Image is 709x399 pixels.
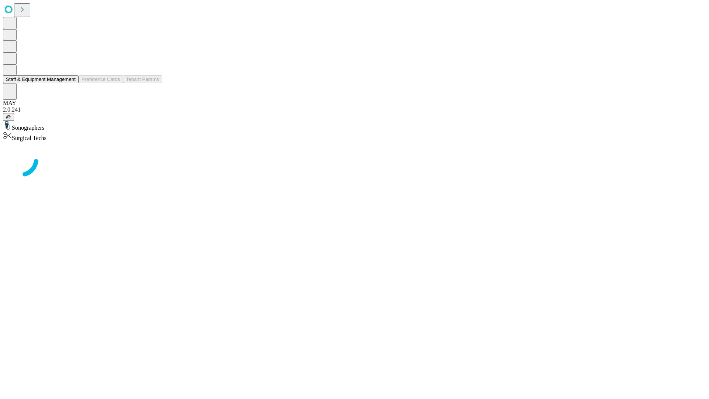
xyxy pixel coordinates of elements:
[6,114,11,120] span: @
[79,75,123,83] button: Preference Cards
[123,75,162,83] button: Tenant Params
[3,131,706,141] div: Surgical Techs
[3,106,706,113] div: 2.0.241
[3,100,706,106] div: MAY
[3,121,706,131] div: Sonographers
[3,75,79,83] button: Staff & Equipment Management
[3,113,14,121] button: @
